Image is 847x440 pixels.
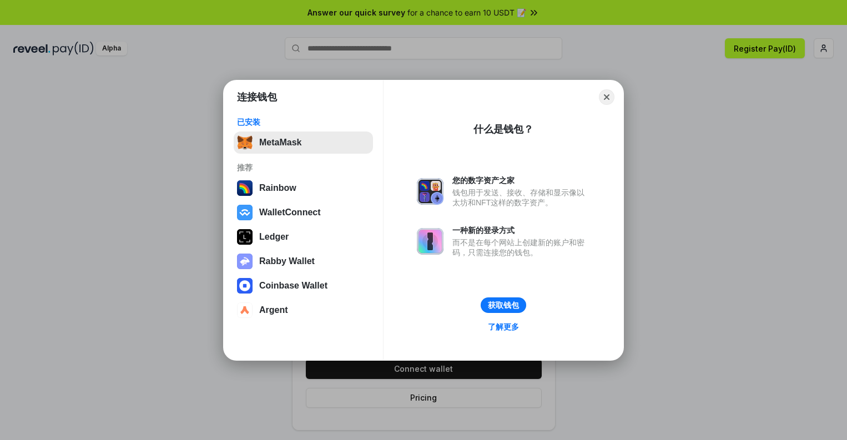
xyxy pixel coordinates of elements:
div: 什么是钱包？ [473,123,533,136]
button: Rabby Wallet [234,250,373,272]
img: svg+xml,%3Csvg%20fill%3D%22none%22%20height%3D%2233%22%20viewBox%3D%220%200%2035%2033%22%20width%... [237,135,253,150]
a: 了解更多 [481,320,526,334]
div: MetaMask [259,138,301,148]
div: Ledger [259,232,289,242]
img: svg+xml,%3Csvg%20width%3D%2228%22%20height%3D%2228%22%20viewBox%3D%220%200%2028%2028%22%20fill%3D... [237,205,253,220]
h1: 连接钱包 [237,90,277,104]
button: Argent [234,299,373,321]
button: WalletConnect [234,201,373,224]
button: MetaMask [234,132,373,154]
button: 获取钱包 [481,297,526,313]
div: Rabby Wallet [259,256,315,266]
div: Coinbase Wallet [259,281,327,291]
div: 推荐 [237,163,370,173]
button: Coinbase Wallet [234,275,373,297]
div: 一种新的登录方式 [452,225,590,235]
button: Rainbow [234,177,373,199]
div: 而不是在每个网站上创建新的账户和密码，只需连接您的钱包。 [452,237,590,257]
div: Rainbow [259,183,296,193]
div: 您的数字资产之家 [452,175,590,185]
img: svg+xml,%3Csvg%20width%3D%22120%22%20height%3D%22120%22%20viewBox%3D%220%200%20120%20120%22%20fil... [237,180,253,196]
div: WalletConnect [259,208,321,218]
div: 获取钱包 [488,300,519,310]
div: Argent [259,305,288,315]
img: svg+xml,%3Csvg%20width%3D%2228%22%20height%3D%2228%22%20viewBox%3D%220%200%2028%2028%22%20fill%3D... [237,278,253,294]
button: Close [599,89,614,105]
button: Ledger [234,226,373,248]
img: svg+xml,%3Csvg%20xmlns%3D%22http%3A%2F%2Fwww.w3.org%2F2000%2Fsvg%22%20width%3D%2228%22%20height%3... [237,229,253,245]
div: 已安装 [237,117,370,127]
img: svg+xml,%3Csvg%20xmlns%3D%22http%3A%2F%2Fwww.w3.org%2F2000%2Fsvg%22%20fill%3D%22none%22%20viewBox... [417,228,443,255]
div: 钱包用于发送、接收、存储和显示像以太坊和NFT这样的数字资产。 [452,188,590,208]
img: svg+xml,%3Csvg%20width%3D%2228%22%20height%3D%2228%22%20viewBox%3D%220%200%2028%2028%22%20fill%3D... [237,302,253,318]
div: 了解更多 [488,322,519,332]
img: svg+xml,%3Csvg%20xmlns%3D%22http%3A%2F%2Fwww.w3.org%2F2000%2Fsvg%22%20fill%3D%22none%22%20viewBox... [417,178,443,205]
img: svg+xml,%3Csvg%20xmlns%3D%22http%3A%2F%2Fwww.w3.org%2F2000%2Fsvg%22%20fill%3D%22none%22%20viewBox... [237,254,253,269]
